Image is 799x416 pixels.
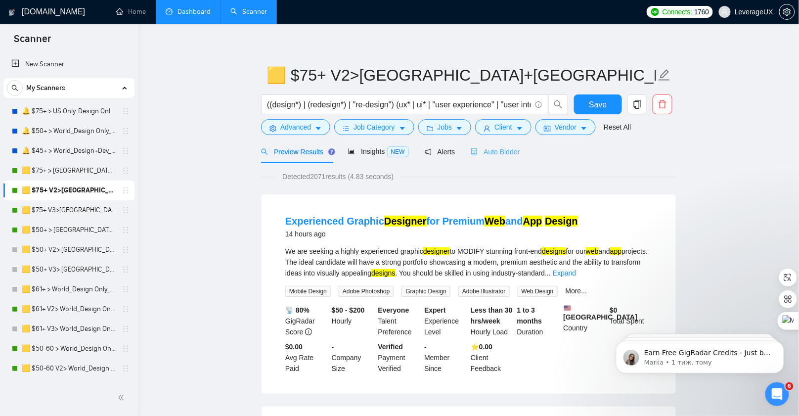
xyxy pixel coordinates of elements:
div: Payment Verified [376,341,423,374]
a: 🔔 $50+ > World_Design Only_General [22,121,116,141]
span: Insights [348,147,408,155]
span: Jobs [438,122,452,133]
a: 🟨 $75+ V2>[GEOGRAPHIC_DATA]+[GEOGRAPHIC_DATA] Only_Tony-UX/UI_General [22,181,116,200]
a: homeHome [116,7,146,16]
a: More... [566,287,587,295]
img: 🇺🇸 [564,305,571,312]
span: Job Category [354,122,395,133]
div: Experience Level [422,305,469,337]
span: caret-down [580,125,587,132]
a: 🟨 $50+ V3> [GEOGRAPHIC_DATA]+[GEOGRAPHIC_DATA] Only_Tony-UX/UI_General [22,260,116,279]
span: Graphic Design [401,286,450,297]
span: notification [425,148,432,155]
div: Talent Preference [376,305,423,337]
span: 6 [786,382,794,390]
button: Save [574,94,622,114]
span: idcard [544,125,551,132]
span: Alerts [425,148,455,156]
mark: designs [542,247,566,255]
div: Duration [515,305,562,337]
a: Expand [553,269,576,277]
span: Auto Bidder [471,148,520,156]
span: Vendor [555,122,577,133]
div: Country [562,305,608,337]
a: 🟨 $50+ V2> [GEOGRAPHIC_DATA]+[GEOGRAPHIC_DATA] Only_Tony-UX/UI_General [22,240,116,260]
span: delete [653,100,672,109]
div: We are seeking a highly experienced graphic to MODIFY stunning front-end for our and projects. Th... [285,246,652,278]
b: Expert [424,306,446,314]
span: holder [122,107,130,115]
div: Total Spent [608,305,654,337]
button: idcardVendorcaret-down [535,119,596,135]
span: Preview Results [261,148,332,156]
span: info-circle [535,101,542,108]
div: Hourly [330,305,376,337]
a: 🟨 $50+ > [GEOGRAPHIC_DATA]+[GEOGRAPHIC_DATA] Only_Tony-UX/UI_General [22,220,116,240]
div: Company Size [330,341,376,374]
b: Verified [378,343,403,351]
span: caret-down [399,125,406,132]
span: ... [545,269,551,277]
b: ⭐️ 0.00 [471,343,492,351]
b: - [424,343,427,351]
b: Less than 30 hrs/week [471,306,513,325]
b: - [332,343,334,351]
span: Mobile Design [285,286,331,297]
span: holder [122,266,130,274]
b: $50 - $200 [332,306,365,314]
span: holder [122,167,130,175]
a: 🟨 $50-60 V2> World_Design Only_Roman-Web Design_General [22,359,116,378]
span: double-left [118,393,128,403]
mark: designs [371,269,395,277]
span: setting [780,8,795,16]
span: My Scanners [26,78,65,98]
button: search [548,94,568,114]
a: Reset All [604,122,631,133]
span: holder [122,345,130,353]
span: robot [471,148,478,155]
button: copy [627,94,647,114]
mark: web [586,247,599,255]
span: holder [122,206,130,214]
img: upwork-logo.png [651,8,659,16]
span: holder [122,147,130,155]
a: 🟨 $50-60 V3> World_Design Only_Roman-Web Design_General [22,378,116,398]
span: Connects: [663,6,692,17]
a: Experienced GraphicDesignerfor PremiumWebandApp Design [285,216,578,227]
img: logo [8,4,15,20]
b: 📡 80% [285,306,310,314]
span: search [7,85,22,92]
a: 🔔 $75+ > US Only_Design Only_General [22,101,116,121]
span: caret-down [315,125,322,132]
div: Client Feedback [469,341,515,374]
span: 1760 [694,6,709,17]
button: userClientcaret-down [475,119,532,135]
span: holder [122,305,130,313]
a: 🟨 $61+ V3> World_Design Only_Roman-UX/UI_General [22,319,116,339]
b: $ 0 [610,306,618,314]
b: 1 to 3 months [517,306,542,325]
span: bars [343,125,350,132]
div: Tooltip anchor [327,147,336,156]
span: area-chart [348,148,355,155]
mark: Design [545,216,578,227]
a: setting [779,8,795,16]
span: holder [122,285,130,293]
a: dashboardDashboard [166,7,211,16]
span: copy [628,100,647,109]
button: setting [779,4,795,20]
mark: App [523,216,542,227]
mark: Web [485,216,505,227]
div: Hourly Load [469,305,515,337]
iframe: Intercom notifications повідомлення [601,320,799,389]
span: Scanner [6,32,59,52]
span: holder [122,127,130,135]
b: $0.00 [285,343,303,351]
mark: designer [423,247,450,255]
b: [GEOGRAPHIC_DATA] [564,305,638,321]
a: searchScanner [230,7,267,16]
span: setting [269,125,276,132]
